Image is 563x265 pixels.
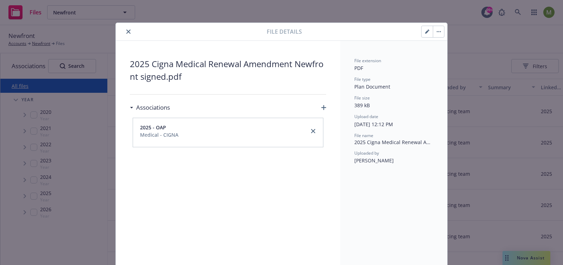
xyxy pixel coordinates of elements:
[309,127,317,135] a: close
[354,150,379,156] span: Uploaded by
[354,65,363,71] span: PDF
[354,114,378,119] span: Upload date
[354,102,370,109] span: 389 kB
[140,131,178,138] div: Medical - CIGNA
[354,58,381,64] span: File extension
[354,121,393,128] span: [DATE] 12:12 PM
[354,95,370,101] span: File size
[124,27,133,36] button: close
[130,103,170,112] div: Associations
[130,58,326,83] span: 2025 Cigna Medical Renewal Amendment Newfront signed.pdf
[354,83,390,90] span: Plan Document
[354,76,371,82] span: File type
[136,103,170,112] h3: Associations
[354,157,394,164] span: [PERSON_NAME]
[140,124,166,131] span: 2025 - OAP
[267,27,302,36] span: File details
[140,124,178,131] button: 2025 - OAP
[354,132,373,138] span: File name
[354,138,433,146] span: 2025 Cigna Medical Renewal Amendment Newfront signed.pdf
